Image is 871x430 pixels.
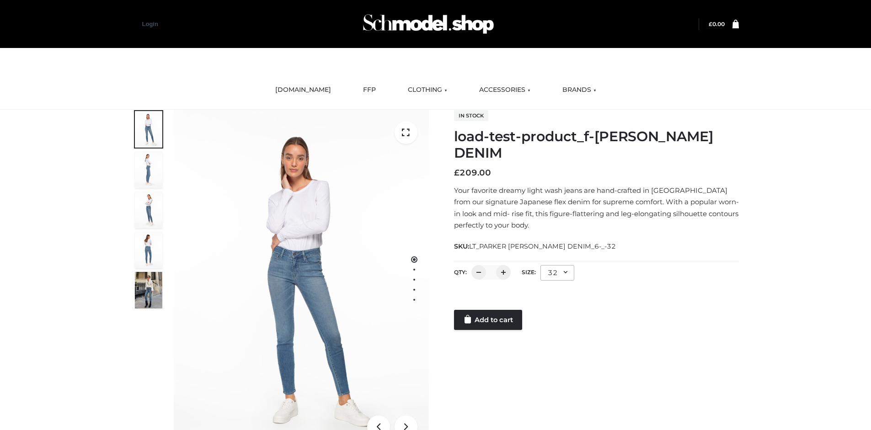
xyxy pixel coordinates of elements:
img: 2001KLX-Ava-skinny-cove-1-scaled_9b141654-9513-48e5-b76c-3dc7db129200.jpg [135,111,162,148]
a: Add to cart [454,310,522,330]
a: FFP [356,80,383,100]
span: SKU: [454,241,617,252]
a: Login [142,21,158,27]
div: 32 [540,265,574,281]
img: 2001KLX-Ava-skinny-cove-4-scaled_4636a833-082b-4702-abec-fd5bf279c4fc.jpg [135,151,162,188]
img: Bowery-Skinny_Cove-1.jpg [135,272,162,308]
a: ACCESSORIES [472,80,537,100]
h1: load-test-product_f-[PERSON_NAME] DENIM [454,128,739,161]
bdi: 0.00 [709,21,725,27]
label: Size: [522,269,536,276]
p: Your favorite dreamy light wash jeans are hand-crafted in [GEOGRAPHIC_DATA] from our signature Ja... [454,185,739,231]
label: QTY: [454,269,467,276]
a: BRANDS [556,80,603,100]
span: In stock [454,110,488,121]
span: LT_PARKER [PERSON_NAME] DENIM_6-_-32 [469,242,616,250]
img: 2001KLX-Ava-skinny-cove-3-scaled_eb6bf915-b6b9-448f-8c6c-8cabb27fd4b2.jpg [135,191,162,228]
a: [DOMAIN_NAME] [268,80,338,100]
span: £ [709,21,712,27]
img: Schmodel Admin 964 [360,6,497,42]
a: £0.00 [709,21,725,27]
bdi: 209.00 [454,168,491,178]
span: £ [454,168,460,178]
img: 2001KLX-Ava-skinny-cove-2-scaled_32c0e67e-5e94-449c-a916-4c02a8c03427.jpg [135,232,162,268]
a: CLOTHING [401,80,454,100]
